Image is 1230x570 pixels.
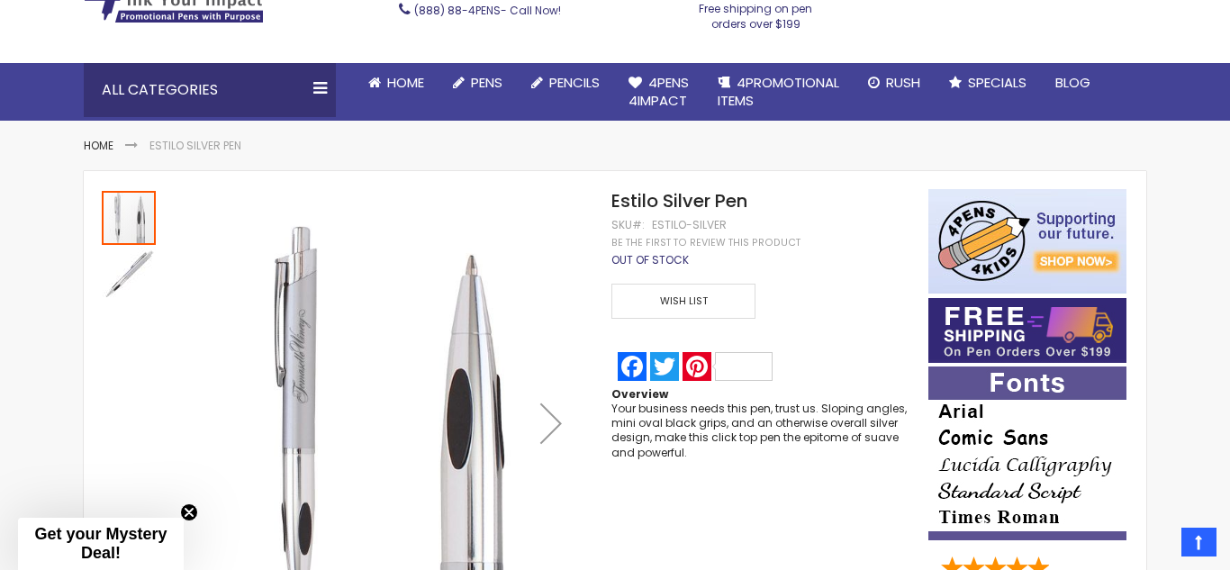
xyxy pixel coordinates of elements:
a: Wish List [611,284,761,319]
span: Rush [886,73,920,92]
span: Pens [471,73,502,92]
a: 4PROMOTIONALITEMS [703,63,854,122]
span: Specials [968,73,1027,92]
a: (888) 88-4PENS [414,3,501,18]
a: Pens [439,63,517,103]
span: Blog [1055,73,1090,92]
a: Rush [854,63,935,103]
a: Specials [935,63,1041,103]
span: Home [387,73,424,92]
li: Estilo Silver Pen [149,139,241,153]
img: 4pens 4 kids [928,189,1126,294]
img: Free shipping on orders over $199 [928,298,1126,363]
a: Home [84,138,113,153]
img: font-personalization-examples [928,366,1126,540]
span: Wish List [611,284,755,319]
span: 4Pens 4impact [629,73,689,110]
img: Estilo Silver Pen [102,247,156,301]
div: All Categories [84,63,336,117]
strong: Overview [611,386,668,402]
a: Pinterest [681,352,774,381]
div: Estilo-Silver [652,218,727,232]
div: Get your Mystery Deal!Close teaser [18,518,184,570]
span: - Call Now! [414,3,561,18]
div: Estilo Silver Pen [102,189,158,245]
a: Twitter [648,352,681,381]
span: 4PROMOTIONAL ITEMS [718,73,839,110]
a: Facebook [616,352,648,381]
a: Pencils [517,63,614,103]
div: Availability [611,253,689,267]
a: Be the first to review this product [611,236,800,249]
a: 4Pens4impact [614,63,703,122]
a: Blog [1041,63,1105,103]
strong: SKU [611,217,645,232]
a: Top [1181,528,1216,556]
span: Get your Mystery Deal! [34,525,167,562]
span: Estilo Silver Pen [611,188,747,213]
span: Pencils [549,73,600,92]
a: Home [354,63,439,103]
div: Your business needs this pen, trust us. Sloping angles, mini oval black grips, and an otherwise o... [611,402,910,460]
span: Out of stock [611,252,689,267]
button: Close teaser [180,503,198,521]
div: Estilo Silver Pen [102,245,156,301]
